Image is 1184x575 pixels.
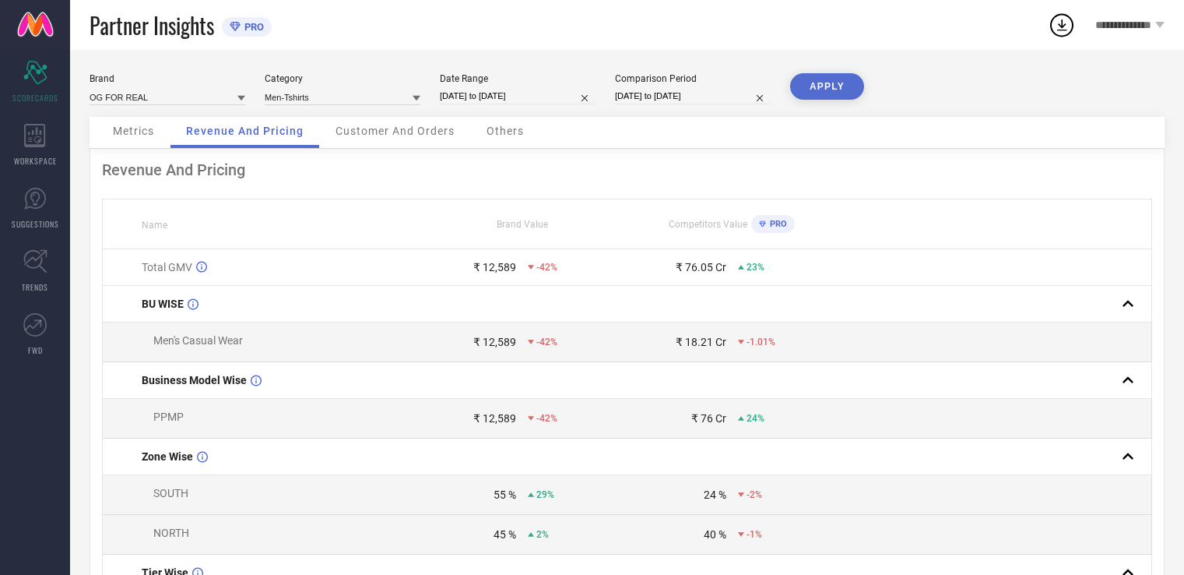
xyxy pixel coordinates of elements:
[494,489,516,501] div: 55 %
[142,220,167,231] span: Name
[440,73,596,84] div: Date Range
[265,73,420,84] div: Category
[676,336,726,348] div: ₹ 18.21 Cr
[142,374,247,386] span: Business Model Wise
[473,261,516,273] div: ₹ 12,589
[704,528,726,541] div: 40 %
[1048,11,1076,39] div: Open download list
[90,9,214,41] span: Partner Insights
[669,219,747,230] span: Competitors Value
[473,412,516,425] div: ₹ 12,589
[113,125,154,137] span: Metrics
[142,261,192,273] span: Total GMV
[440,88,596,104] input: Select date range
[90,73,245,84] div: Brand
[615,88,771,104] input: Select comparison period
[615,73,771,84] div: Comparison Period
[22,281,48,293] span: TRENDS
[153,527,189,539] span: NORTH
[12,218,59,230] span: SUGGESTIONS
[747,337,775,347] span: -1.01%
[102,161,1152,179] div: Revenue And Pricing
[142,450,193,463] span: Zone Wise
[336,125,455,137] span: Customer And Orders
[536,337,557,347] span: -42%
[12,92,58,104] span: SCORECARDS
[153,487,188,499] span: SOUTH
[676,261,726,273] div: ₹ 76.05 Cr
[691,412,726,425] div: ₹ 76 Cr
[142,298,184,310] span: BU WISE
[241,21,264,33] span: PRO
[747,529,762,540] span: -1%
[153,411,184,423] span: PPMP
[497,219,548,230] span: Brand Value
[536,262,557,273] span: -42%
[153,334,243,347] span: Men's Casual Wear
[536,489,554,500] span: 29%
[186,125,304,137] span: Revenue And Pricing
[790,73,864,100] button: APPLY
[14,155,57,167] span: WORKSPACE
[487,125,524,137] span: Others
[536,413,557,424] span: -42%
[494,528,516,541] div: 45 %
[473,336,516,348] div: ₹ 12,589
[747,413,764,424] span: 24%
[747,262,764,273] span: 23%
[704,489,726,501] div: 24 %
[28,344,43,356] span: FWD
[747,489,762,500] span: -2%
[536,529,549,540] span: 2%
[766,219,787,229] span: PRO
